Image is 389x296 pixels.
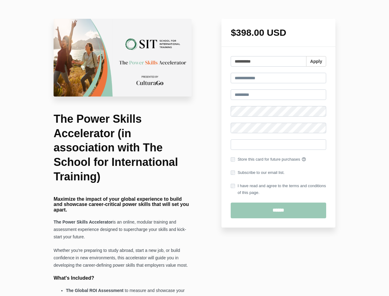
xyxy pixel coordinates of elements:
[54,196,192,213] h4: Maximize the impact of your global experience to build and showcase career-critical power skills ...
[54,275,192,281] h4: What's Included?
[231,157,235,162] input: Store this card for future purchases
[66,288,124,293] strong: The Global ROI Assessment
[54,247,192,269] p: Whether you're preparing to study abroad, start a new job, or build confidence in new environment...
[54,219,192,241] p: is an online, modular training and assessment experience designed to supercharge your skills and ...
[306,56,326,67] button: Apply
[54,112,192,184] h1: The Power Skills Accelerator (in association with The School for International Training)
[231,171,235,175] input: Subscribe to our email list.
[54,220,113,224] strong: The Power Skills Accelerator
[231,156,326,163] label: Store this card for future purchases
[54,19,192,97] img: 85fb1af-be62-5a2c-caf1-d0f1c43b8a70_The_School_for_International_Training.png
[231,183,326,196] label: I have read and agree to the terms and conditions of this page.
[231,28,326,37] h1: $398.00 USD
[231,184,235,188] input: I have read and agree to the terms and conditions of this page.
[231,169,284,176] label: Subscribe to our email list.
[234,140,323,151] iframe: Secure payment input frame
